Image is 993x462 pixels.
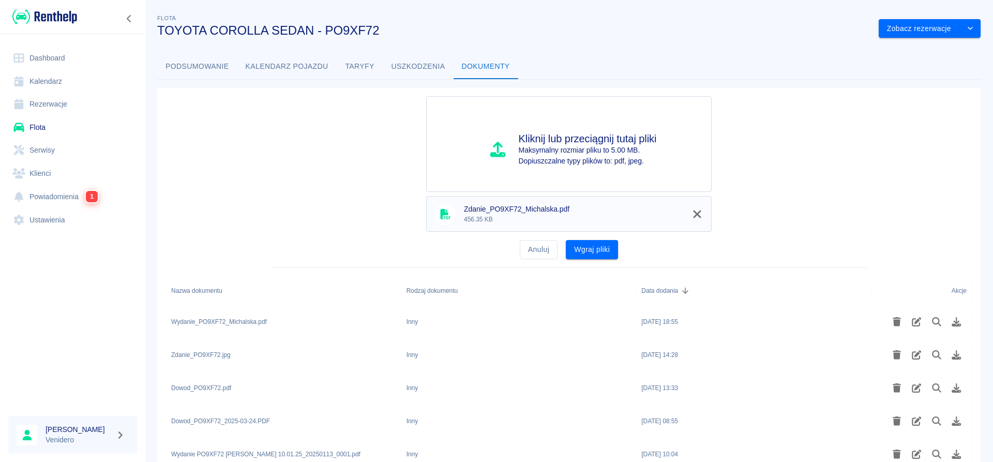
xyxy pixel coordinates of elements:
[960,19,981,38] button: drop-down
[157,23,870,38] h3: TOYOTA COROLLA SEDAN - PO9XF72
[946,412,967,430] button: Pobierz plik
[519,145,657,156] p: Maksymalny rozmiar pliku to 5.00 MB.
[887,313,907,331] button: Usuń plik
[86,191,98,202] span: 1
[12,8,77,25] img: Renthelp logo
[171,383,231,393] div: Dowod_PO9XF72.pdf
[46,424,112,435] h6: [PERSON_NAME]
[407,416,418,426] div: Inny
[907,313,927,331] button: Edytuj rodzaj dokumentu
[171,450,360,459] div: Wydanie PO9XF72 Dariusz Średniawa 10.01.25_20250113_0001.pdf
[157,15,176,21] span: Flota
[927,379,947,397] button: Podgląd pliku
[8,208,137,232] a: Ustawienia
[8,8,77,25] a: Renthelp logo
[678,284,693,298] button: Sort
[464,215,686,224] p: 456.35 KB
[383,54,454,79] button: Uszkodzenia
[887,412,907,430] button: Usuń plik
[171,350,231,360] div: Zdanie_PO9XF72.jpg
[641,276,678,305] div: Data dodania
[8,162,137,185] a: Klienci
[641,416,678,426] div: 24 mar 2025, 08:55
[927,412,947,430] button: Podgląd pliku
[8,70,137,93] a: Kalendarz
[8,185,137,208] a: Powiadomienia1
[46,435,112,445] p: Venidero
[907,346,927,364] button: Edytuj rodzaj dokumentu
[171,416,270,426] div: Dowod_PO9XF72_2025-03-24.PDF
[952,276,967,305] div: Akcje
[907,412,927,430] button: Edytuj rodzaj dokumentu
[8,139,137,162] a: Serwisy
[946,379,967,397] button: Pobierz plik
[8,116,137,139] a: Flota
[464,204,686,215] span: Zdanie_PO9XF72_Michalska.pdf
[454,54,518,79] button: Dokumenty
[8,47,137,70] a: Dashboard
[927,346,947,364] button: Podgląd pliku
[407,450,418,459] div: Inny
[685,204,709,225] button: Usuń z kolejki
[237,54,337,79] button: Kalendarz pojazdu
[407,383,418,393] div: Inny
[907,379,927,397] button: Edytuj rodzaj dokumentu
[641,450,678,459] div: 13 sty 2025, 10:04
[171,317,267,326] div: Wydanie_PO9XF72_Michalska.pdf
[641,317,678,326] div: 29 cze 2025, 18:55
[946,346,967,364] button: Pobierz plik
[171,276,222,305] div: Nazwa dokumentu
[641,350,678,360] div: 29 cze 2025, 14:28
[887,346,907,364] button: Usuń plik
[879,19,960,38] button: Zobacz rezerwacje
[520,240,558,259] button: Anuluj
[519,132,657,145] h4: Kliknij lub przeciągnij tutaj pliki
[122,12,137,25] button: Zwiń nawigację
[166,276,401,305] div: Nazwa dokumentu
[157,54,237,79] button: Podsumowanie
[519,156,657,167] p: Dopiuszczalne typy plików to: pdf, jpeg.
[946,313,967,331] button: Pobierz plik
[636,276,871,305] div: Data dodania
[407,350,418,360] div: Inny
[407,317,418,326] div: Inny
[641,383,678,393] div: 27 maj 2025, 13:33
[566,240,618,259] button: Wgraj pliki
[407,276,458,305] div: Rodzaj dokumentu
[887,379,907,397] button: Usuń plik
[337,54,383,79] button: Taryfy
[871,276,972,305] div: Akcje
[401,276,637,305] div: Rodzaj dokumentu
[927,313,947,331] button: Podgląd pliku
[8,93,137,116] a: Rezerwacje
